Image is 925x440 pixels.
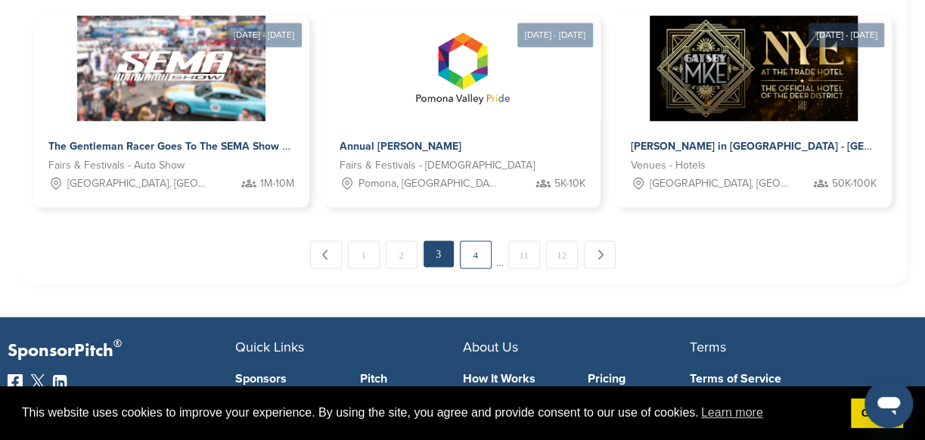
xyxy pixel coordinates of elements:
[588,372,690,384] a: Pricing
[310,240,342,268] a: ← Previous
[359,175,499,192] span: Pomona, [GEOGRAPHIC_DATA]
[424,240,454,267] em: 3
[650,15,858,121] img: Sponsorpitch &
[348,240,380,268] a: 1
[8,339,235,361] p: SponsorPitch
[460,240,492,268] a: 4
[554,175,585,192] span: 5K-10K
[584,240,616,268] a: Next →
[690,338,725,355] span: Terms
[386,240,417,268] a: 2
[48,140,390,153] span: The Gentleman Racer Goes To The SEMA Show [GEOGRAPHIC_DATA]
[113,333,122,352] span: ®
[235,338,304,355] span: Quick Links
[260,175,294,192] span: 1M-10M
[809,23,884,47] div: [DATE] - [DATE]
[8,373,23,389] img: Facebook
[77,15,265,121] img: Sponsorpitch &
[864,380,913,428] iframe: Button to launch messaging window
[360,372,462,384] a: Pitch
[67,175,208,192] span: [GEOGRAPHIC_DATA], [GEOGRAPHIC_DATA]
[340,157,535,174] span: Fairs & Festivals - [DEMOGRAPHIC_DATA]
[340,140,461,153] span: Annual [PERSON_NAME]
[699,401,765,424] a: learn more about cookies
[48,157,185,174] span: Fairs & Festivals - Auto Show
[631,157,706,174] span: Venues - Hotels
[832,175,877,192] span: 50K-100K
[226,23,302,47] div: [DATE] - [DATE]
[546,240,578,268] a: 12
[508,240,540,268] a: 11
[496,240,504,268] span: …
[235,372,337,384] a: Sponsors
[463,338,518,355] span: About Us
[517,23,593,47] div: [DATE] - [DATE]
[410,15,516,121] img: Sponsorpitch &
[30,373,45,389] img: Twitter
[650,175,790,192] span: [GEOGRAPHIC_DATA], [GEOGRAPHIC_DATA]
[851,398,903,429] a: dismiss cookie message
[690,372,895,384] a: Terms of Service
[22,401,839,424] span: This website uses cookies to improve your experience. By using the site, you agree and provide co...
[463,372,565,384] a: How It Works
